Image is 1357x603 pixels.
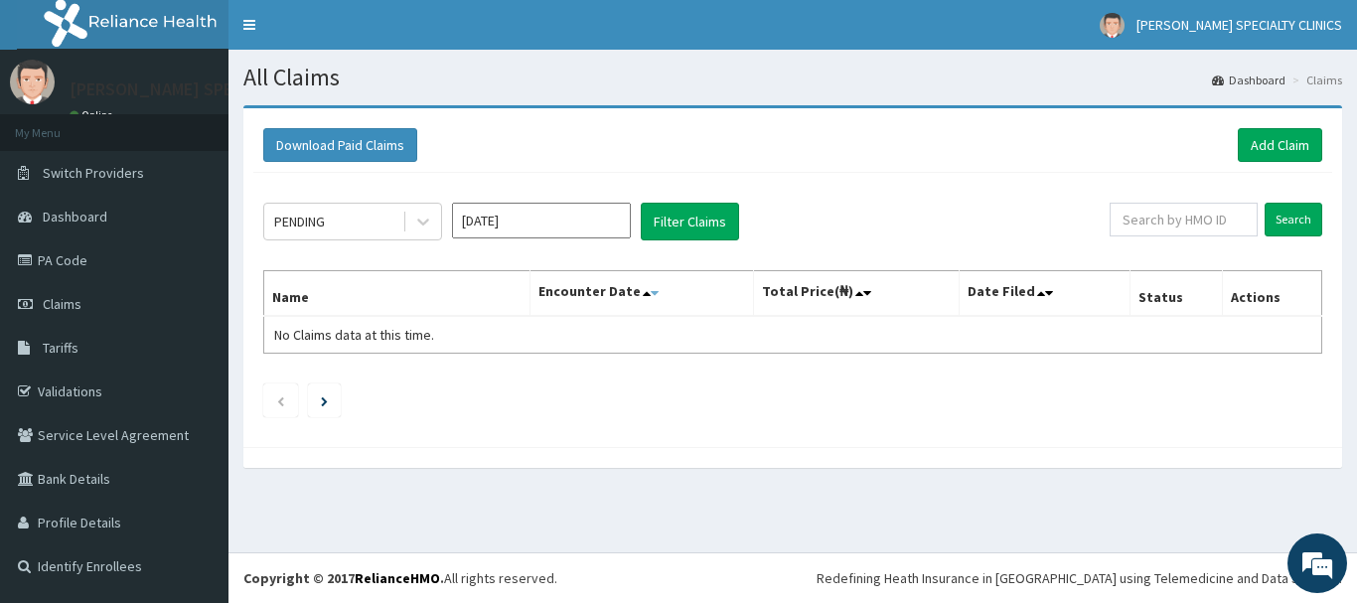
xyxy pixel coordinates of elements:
[274,326,434,344] span: No Claims data at this time.
[274,212,325,231] div: PENDING
[452,203,631,238] input: Select Month and Year
[960,271,1131,317] th: Date Filed
[276,391,285,409] a: Previous page
[43,295,81,313] span: Claims
[321,391,328,409] a: Next page
[43,208,107,226] span: Dashboard
[70,108,117,122] a: Online
[43,164,144,182] span: Switch Providers
[1131,271,1223,317] th: Status
[641,203,739,240] button: Filter Claims
[1287,72,1342,88] li: Claims
[10,60,55,104] img: User Image
[228,552,1357,603] footer: All rights reserved.
[43,339,78,357] span: Tariffs
[1136,16,1342,34] span: [PERSON_NAME] SPECIALTY CLINICS
[1212,72,1285,88] a: Dashboard
[243,569,444,587] strong: Copyright © 2017 .
[817,568,1342,588] div: Redefining Heath Insurance in [GEOGRAPHIC_DATA] using Telemedicine and Data Science!
[264,271,530,317] th: Name
[355,569,440,587] a: RelianceHMO
[1110,203,1258,236] input: Search by HMO ID
[753,271,960,317] th: Total Price(₦)
[1265,203,1322,236] input: Search
[1238,128,1322,162] a: Add Claim
[530,271,753,317] th: Encounter Date
[263,128,417,162] button: Download Paid Claims
[1222,271,1321,317] th: Actions
[243,65,1342,90] h1: All Claims
[1100,13,1125,38] img: User Image
[70,80,349,98] p: [PERSON_NAME] SPECIALTY CLINICS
